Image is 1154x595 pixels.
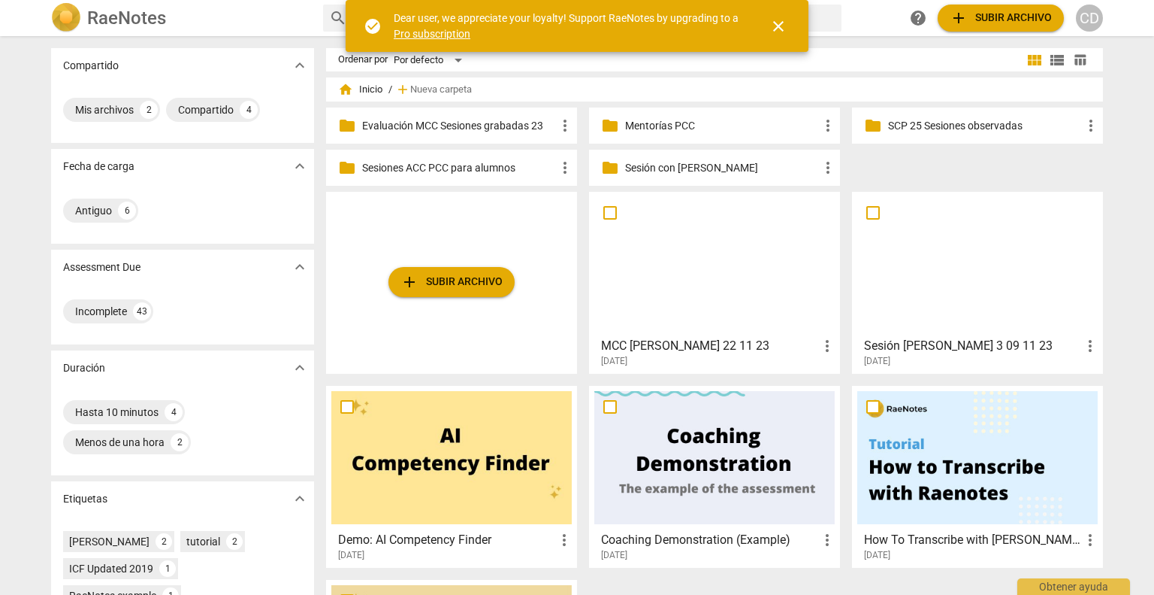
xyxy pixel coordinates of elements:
span: more_vert [819,159,837,177]
div: [PERSON_NAME] [69,534,150,549]
div: Obtener ayuda [1017,578,1130,595]
span: folder [601,159,619,177]
div: ICF Updated 2019 [69,561,153,576]
span: Inicio [338,82,382,97]
p: Sesión con Marta MCC [625,160,819,176]
span: help [909,9,927,27]
a: Pro subscription [394,28,470,40]
h3: Sesión Concha Marta 3 09 11 23 [864,337,1081,355]
div: 6 [118,202,136,220]
span: more_vert [818,531,836,549]
button: Mostrar más [288,54,311,77]
span: Nueva carpeta [410,84,472,96]
div: Incomplete [75,304,127,319]
button: Tabla [1068,49,1091,71]
span: more_vert [556,117,574,135]
span: more_vert [1081,531,1099,549]
div: 43 [133,302,151,320]
span: folder [338,117,356,135]
span: expand_more [291,157,309,175]
p: Mentorías PCC [625,118,819,134]
button: Mostrar más [288,256,311,278]
h3: MCC Concha Amaya 22 11 23 [601,337,818,355]
button: Cuadrícula [1023,49,1046,71]
span: table_chart [1073,53,1087,67]
button: Subir [388,267,515,297]
div: 1 [159,560,176,577]
span: / [388,84,392,96]
span: Subir archivo [950,9,1052,27]
span: more_vert [556,159,574,177]
a: LogoRaeNotes [51,3,311,33]
button: Lista [1046,49,1068,71]
span: expand_more [291,258,309,276]
p: Etiquetas [63,491,107,507]
h3: How To Transcribe with RaeNotes [864,531,1081,549]
a: Sesión [PERSON_NAME] 3 09 11 23[DATE] [857,197,1098,367]
button: Mostrar más [288,155,311,178]
a: How To Transcribe with [PERSON_NAME][DATE] [857,391,1098,561]
div: 2 [140,101,158,119]
p: SCP 25 Sesiones observadas [888,118,1082,134]
span: expand_more [291,359,309,377]
span: expand_more [291,56,309,74]
span: folder [864,117,882,135]
div: Menos de una hora [75,435,165,450]
span: [DATE] [601,355,627,368]
div: Antiguo [75,203,112,218]
span: close [769,17,787,35]
a: Demo: AI Competency Finder[DATE] [331,391,572,561]
div: Hasta 10 minutos [75,405,159,420]
div: tutorial [186,534,220,549]
div: 2 [156,533,172,550]
a: Coaching Demonstration (Example)[DATE] [594,391,835,561]
a: MCC [PERSON_NAME] 22 11 23[DATE] [594,197,835,367]
p: Duración [63,360,105,376]
button: CD [1076,5,1103,32]
div: 4 [240,101,258,119]
span: add [400,273,418,291]
span: Subir archivo [400,273,503,291]
div: 2 [171,433,189,451]
div: 4 [165,403,183,421]
div: 2 [226,533,243,550]
div: Mis archivos [75,102,134,117]
span: [DATE] [601,549,627,562]
h3: Demo: AI Competency Finder [338,531,555,549]
span: [DATE] [338,549,364,562]
h2: RaeNotes [87,8,166,29]
p: Assessment Due [63,260,140,275]
span: more_vert [555,531,573,549]
button: Subir [938,5,1064,32]
span: [DATE] [864,549,890,562]
p: Compartido [63,58,119,74]
div: Por defecto [394,48,467,72]
span: add [950,9,968,27]
a: Obtener ayuda [905,5,932,32]
div: Compartido [178,102,234,117]
span: view_list [1048,51,1066,69]
h3: Coaching Demonstration (Example) [601,531,818,549]
button: Mostrar más [288,357,311,379]
span: check_circle [364,17,382,35]
img: Logo [51,3,81,33]
span: search [329,9,347,27]
p: Fecha de carga [63,159,134,175]
button: Cerrar [760,8,796,44]
span: folder [601,117,619,135]
span: view_module [1026,51,1044,69]
span: more_vert [1081,337,1099,355]
span: more_vert [818,337,836,355]
p: Evaluación MCC Sesiones grabadas 23 [362,118,556,134]
span: [DATE] [864,355,890,368]
span: more_vert [819,117,837,135]
div: Ordenar por [338,54,388,65]
span: expand_more [291,490,309,508]
span: add [395,82,410,97]
div: Dear user, we appreciate your loyalty! Support RaeNotes by upgrading to a [394,11,742,41]
p: Sesiones ACC PCC para alumnos [362,160,556,176]
button: Mostrar más [288,487,311,510]
span: home [338,82,353,97]
span: folder [338,159,356,177]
